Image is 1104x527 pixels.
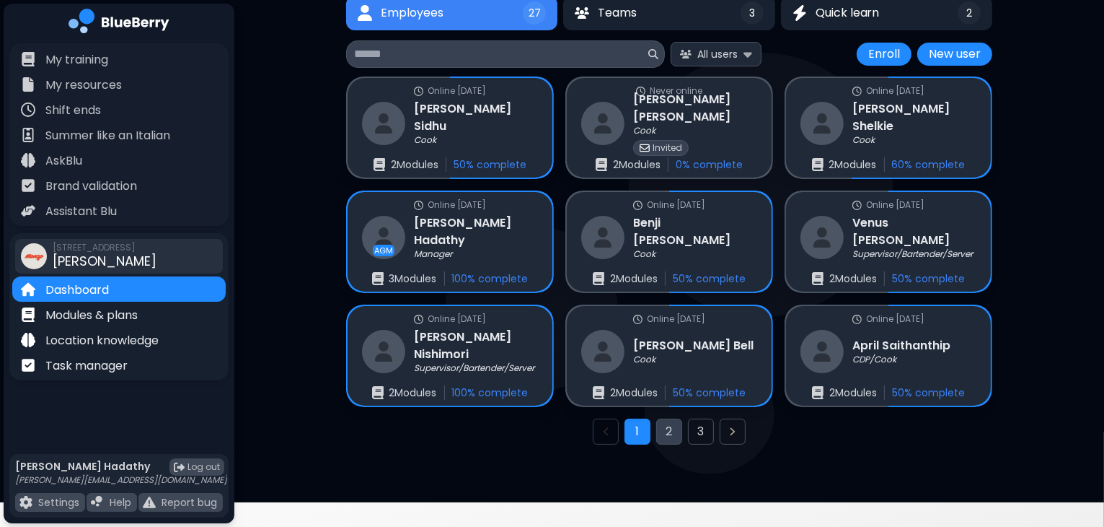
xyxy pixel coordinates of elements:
button: Enroll [857,43,911,66]
img: restaurant [800,216,844,259]
p: Invited [653,142,682,154]
img: restaurant [581,330,624,373]
p: 50 % complete [892,386,965,399]
span: Employees [381,4,443,22]
span: 2 [966,6,972,19]
a: online statusOnline [DATE]restaurant[PERSON_NAME] NishimoriSupervisor/Bartender/Serverenrollments... [346,305,554,407]
button: New user [917,43,992,66]
img: online status [852,87,862,96]
p: Report bug [162,496,217,509]
h3: Venus [PERSON_NAME] [852,214,979,249]
a: online statusOnline [DATE]restaurantApril SaithanthipCDP/Cookenrollments2Modules50% complete [785,305,992,407]
button: Go to page 1 [624,419,650,445]
h3: [PERSON_NAME] [PERSON_NAME] [633,91,757,126]
span: [PERSON_NAME] [53,252,156,270]
img: restaurant [362,330,405,373]
img: enrollments [812,386,823,399]
span: 3 [749,6,755,19]
p: My resources [45,77,122,94]
p: Online [DATE] [428,85,486,97]
img: file icon [143,496,156,509]
p: 2 Module s [829,272,877,285]
img: All users [680,50,692,59]
h3: [PERSON_NAME] Nishimori [414,328,540,363]
img: logout [174,462,185,473]
img: Teams [575,7,589,19]
p: Cook [414,134,436,146]
p: Online [DATE] [866,85,924,97]
p: 2 Module s [829,386,877,399]
img: invited [640,143,650,153]
span: Log out [187,461,220,473]
p: AskBlu [45,152,82,170]
p: 2 Module s [610,386,658,399]
span: [STREET_ADDRESS] [53,242,156,253]
p: Task manager [45,357,128,375]
img: file icon [21,103,35,117]
p: AGM [374,246,393,255]
img: file icon [21,204,35,218]
p: 2 Module s [610,272,658,285]
p: 2 Module s [829,158,877,171]
button: All users [671,42,761,66]
img: enrollments [593,386,604,399]
span: Quick learn [816,4,880,22]
img: file icon [21,52,35,66]
p: My training [45,51,108,69]
img: file icon [21,358,35,373]
p: Supervisor/Bartender/Server [414,362,534,374]
p: Summer like an Italian [45,127,170,144]
img: file icon [21,178,35,193]
h3: [PERSON_NAME] Shelkie [852,100,976,135]
p: 2 Module s [391,158,438,171]
p: 2 Module s [389,386,437,399]
p: [PERSON_NAME][EMAIL_ADDRESS][DOMAIN_NAME] [15,474,227,486]
p: Assistant Blu [45,203,117,220]
p: 50 % complete [673,272,746,285]
p: 100 % complete [452,386,529,399]
p: Never online [650,85,702,97]
img: file icon [21,282,35,297]
p: Brand validation [45,178,137,195]
button: Previous page [593,419,619,445]
p: 3 Module s [389,272,437,285]
a: online statusOnline [DATE]restaurantVenus [PERSON_NAME]Supervisor/Bartender/Serverenrollments2Mod... [785,191,992,293]
img: file icon [21,128,35,142]
p: Supervisor/Bartender/Server [852,248,973,260]
button: Go to page 3 [688,419,714,445]
img: Employees [358,5,372,22]
img: restaurant [800,102,844,145]
img: expand [743,47,752,61]
p: [PERSON_NAME] Hadathy [15,460,227,473]
a: online statusOnline [DATE]restaurantAGM[PERSON_NAME] HadathyManagerenrollments3Modules100% complete [346,191,554,293]
span: 27 [529,6,541,19]
img: restaurant [362,102,405,145]
img: restaurant [362,216,405,259]
p: Shift ends [45,102,101,119]
h3: April Saithanthip [852,337,950,354]
img: online status [414,87,423,96]
img: enrollments [372,386,384,399]
span: All users [697,48,738,61]
p: Help [110,496,131,509]
img: file icon [21,153,35,167]
img: enrollments [372,272,384,285]
h3: [PERSON_NAME] Hadathy [414,214,538,249]
button: Next page [720,419,746,445]
h3: [PERSON_NAME] Bell [633,337,754,354]
p: Dashboard [45,282,109,299]
p: 50 % complete [673,386,746,399]
img: online status [633,201,642,210]
img: enrollments [812,158,823,171]
a: online statusNever onlinerestaurant[PERSON_NAME] [PERSON_NAME]CookinvitedInvitedenrollments2Modul... [565,77,773,179]
p: Online [DATE] [647,199,705,211]
img: company thumbnail [21,243,47,269]
p: 100 % complete [452,272,529,285]
img: enrollments [374,158,385,171]
img: file icon [19,496,32,509]
p: Online [DATE] [866,313,924,325]
p: Cook [633,125,655,136]
p: CDP/Cook [852,354,896,365]
p: 2 Module s [613,158,661,171]
h3: Benji [PERSON_NAME] [633,214,757,249]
